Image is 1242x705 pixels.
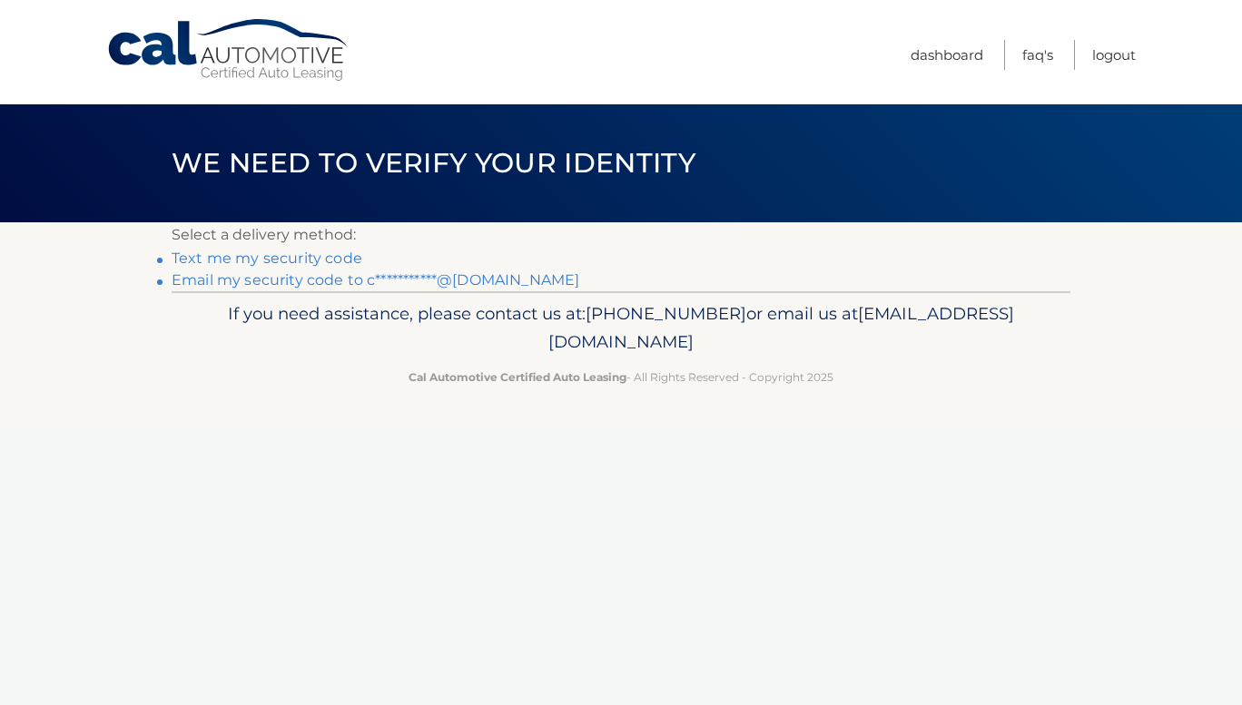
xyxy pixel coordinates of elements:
a: Text me my security code [172,250,362,267]
a: Dashboard [911,40,983,70]
strong: Cal Automotive Certified Auto Leasing [409,370,626,384]
p: - All Rights Reserved - Copyright 2025 [183,367,1059,387]
a: Cal Automotive [106,18,351,83]
p: Select a delivery method: [172,222,1070,248]
a: Logout [1092,40,1136,70]
a: FAQ's [1022,40,1053,70]
p: If you need assistance, please contact us at: or email us at [183,299,1059,357]
span: We need to verify your identity [172,146,695,180]
span: [PHONE_NUMBER] [586,303,746,324]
